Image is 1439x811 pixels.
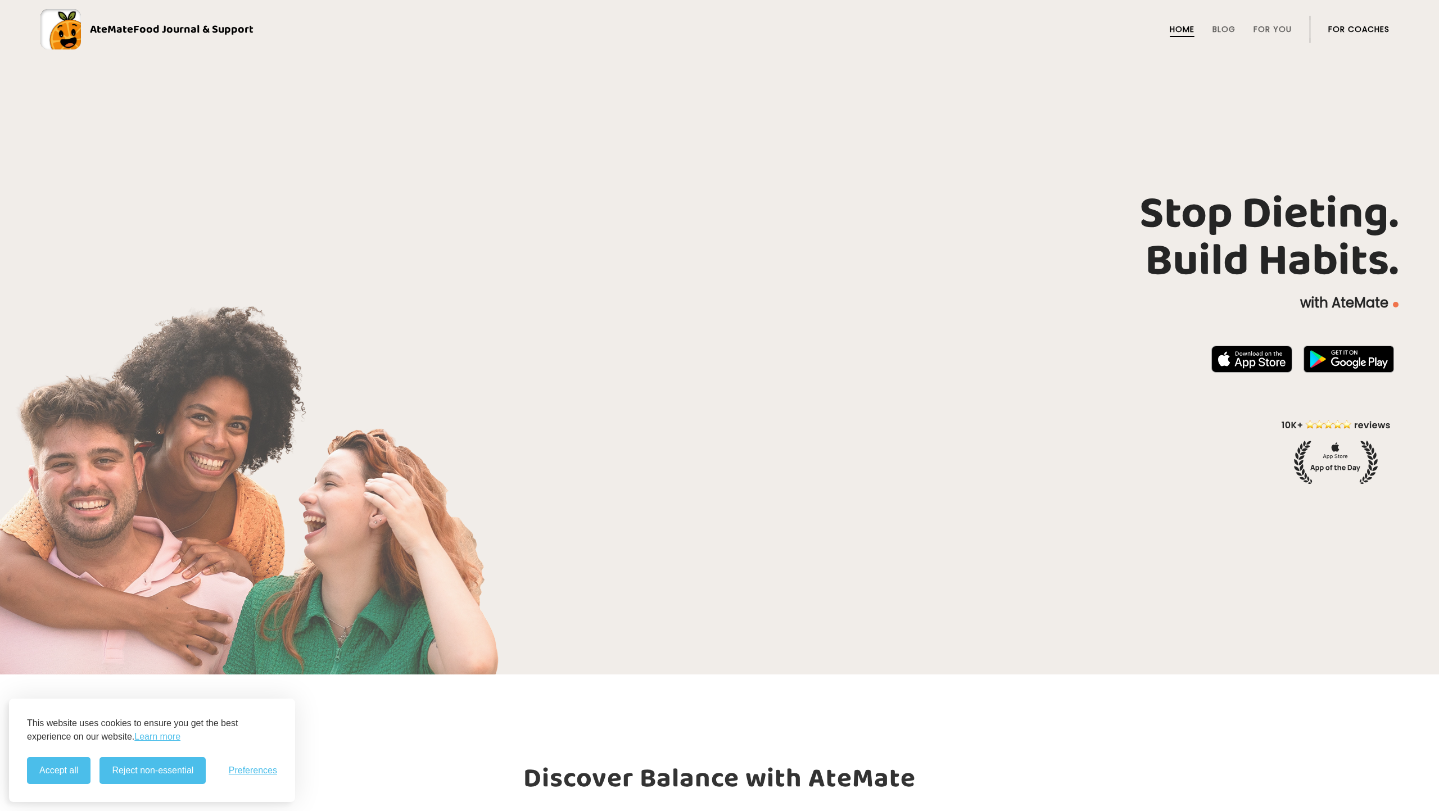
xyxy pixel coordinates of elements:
[40,294,1399,312] p: with AteMate
[1170,25,1194,34] a: Home
[1304,346,1394,373] img: badge-download-google.png
[1254,25,1292,34] a: For You
[229,765,277,776] button: Toggle preferences
[40,191,1399,285] h1: Stop Dieting. Build Habits.
[1212,25,1236,34] a: Blog
[27,717,277,744] p: This website uses cookies to ensure you get the best experience on our website.
[229,765,277,776] span: Preferences
[81,20,254,38] div: AteMate
[133,20,254,38] span: Food Journal & Support
[134,730,180,744] a: Learn more
[1328,25,1390,34] a: For Coaches
[99,757,206,784] button: Reject non-essential
[1273,418,1399,484] img: home-hero-appoftheday.png
[40,9,1399,49] a: AteMateFood Journal & Support
[27,757,90,784] button: Accept all cookies
[1211,346,1292,373] img: badge-download-apple.svg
